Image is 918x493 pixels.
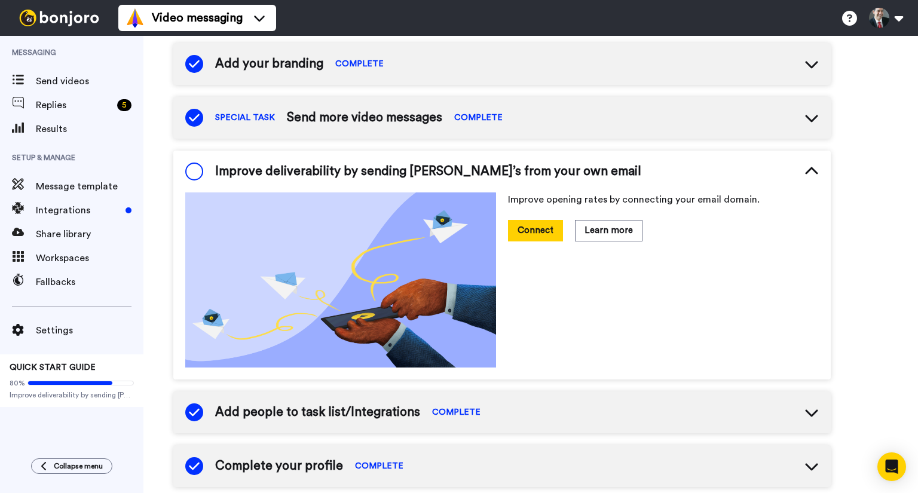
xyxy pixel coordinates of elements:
span: COMPLETE [454,112,503,124]
button: Learn more [575,220,642,241]
img: vm-color.svg [126,8,145,27]
span: Fallbacks [36,275,143,289]
div: 5 [117,99,131,111]
span: Improve deliverability by sending [PERSON_NAME]’s from your own email [10,390,134,400]
button: Collapse menu [31,458,112,474]
span: Complete your profile [215,457,343,475]
span: Collapse menu [54,461,103,471]
span: Video messaging [152,10,243,26]
p: Improve opening rates by connecting your email domain. [508,192,819,207]
span: Workspaces [36,251,143,265]
span: 80% [10,378,25,388]
span: Improve deliverability by sending [PERSON_NAME]’s from your own email [215,163,641,180]
span: Replies [36,98,112,112]
span: Results [36,122,143,136]
span: Settings [36,323,143,338]
span: COMPLETE [432,406,481,418]
span: Add your branding [215,55,323,73]
span: Send videos [36,74,143,88]
img: bj-logo-header-white.svg [14,10,104,26]
span: QUICK START GUIDE [10,363,96,372]
span: SPECIAL TASK [215,112,275,124]
span: COMPLETE [355,460,403,472]
span: Share library [36,227,143,241]
div: Open Intercom Messenger [877,452,906,481]
button: Connect [508,220,563,241]
img: dd6c8a9f1ed48e0e95fda52f1ebb0ebe.png [185,192,496,368]
span: Add people to task list/Integrations [215,403,420,421]
span: Message template [36,179,143,194]
span: Integrations [36,203,121,218]
span: Send more video messages [287,109,442,127]
span: COMPLETE [335,58,384,70]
